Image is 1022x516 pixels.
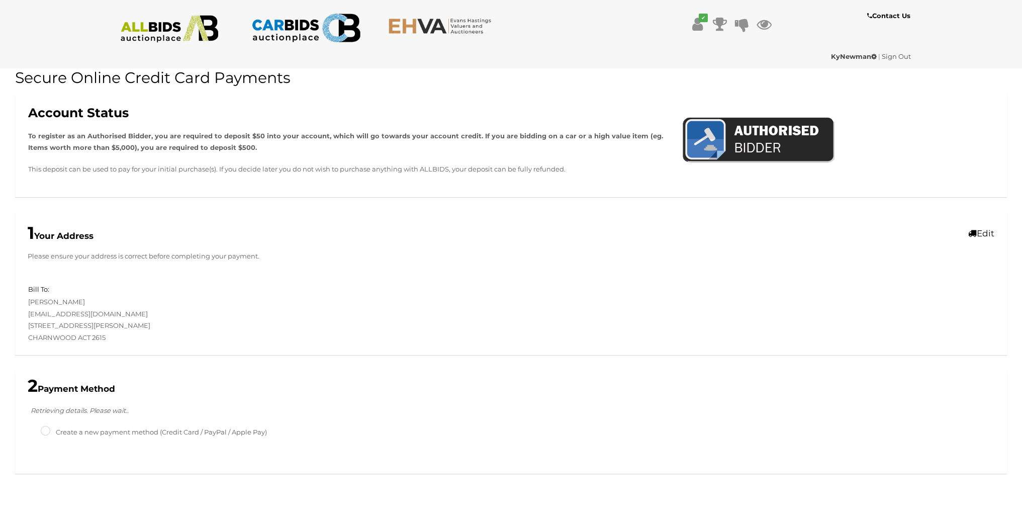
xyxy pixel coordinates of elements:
[28,231,94,241] b: Your Address
[867,12,910,20] b: Contact Us
[28,132,663,151] strong: To register as an Authorised Bidder, you are required to deposit $50 into your account, which wil...
[831,52,877,60] strong: KyNewman
[867,10,913,22] a: Contact Us
[115,15,224,43] img: ALLBIDS.com.au
[28,163,667,175] p: This deposit can be used to pay for your initial purchase(s). If you decide later you do not wish...
[15,69,1007,86] h1: Secure Online Credit Card Payments
[682,116,834,165] img: AuthorisedBidder.png
[831,52,878,60] a: KyNewman
[28,250,994,262] p: Please ensure your address is correct before completing your payment.
[28,222,34,243] span: 1
[968,228,994,238] a: Edit
[28,286,49,293] h5: Bill To:
[41,426,267,438] label: Create a new payment method (Credit Card / PayPal / Apple Pay)
[28,375,38,396] span: 2
[699,14,708,22] i: ✔
[251,10,360,46] img: CARBIDS.com.au
[28,105,129,120] b: Account Status
[882,52,911,60] a: Sign Out
[690,15,705,33] a: ✔
[31,406,129,414] i: Retrieving details. Please wait..
[878,52,880,60] span: |
[28,384,115,394] b: Payment Method
[388,18,497,34] img: EHVA.com.au
[21,284,511,343] div: [PERSON_NAME] [EMAIL_ADDRESS][DOMAIN_NAME] [STREET_ADDRESS][PERSON_NAME] CHARNWOOD ACT 2615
